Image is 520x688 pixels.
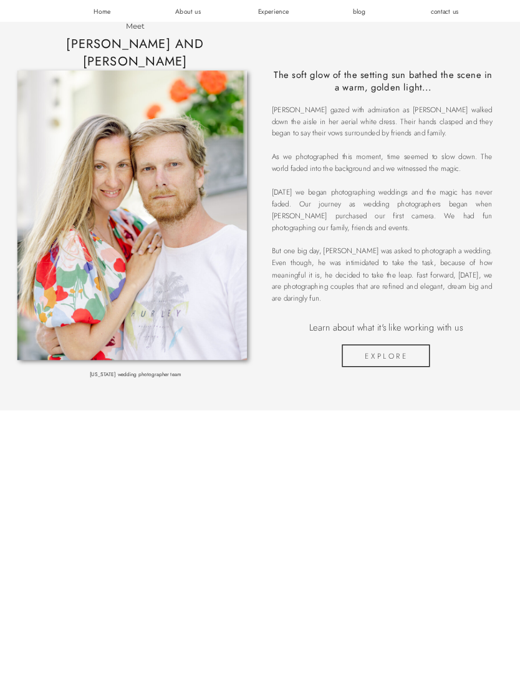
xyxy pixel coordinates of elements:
[76,7,128,16] a: Home
[56,371,214,380] h2: [US_STATE] wedding photographer team
[304,322,468,334] h3: Learn about what it's like working with us
[162,7,214,16] a: About us
[304,352,469,361] a: explore
[109,21,161,30] p: Meet
[46,36,224,57] h2: [PERSON_NAME] and [PERSON_NAME]
[418,7,470,16] a: contact us
[248,7,299,16] a: Experience
[272,104,493,308] p: [PERSON_NAME] gazed with admiration as [PERSON_NAME] walked down the aisle in her aerial white dr...
[272,69,494,104] p: The soft glow of the setting sun bathed the scene in a warm, golden light...
[333,7,385,16] a: blog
